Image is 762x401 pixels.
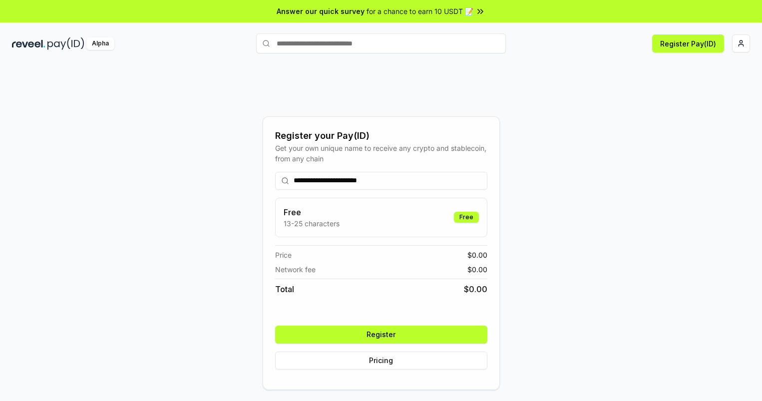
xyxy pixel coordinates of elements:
[47,37,84,50] img: pay_id
[467,250,487,260] span: $ 0.00
[284,218,340,229] p: 13-25 characters
[275,264,316,275] span: Network fee
[86,37,114,50] div: Alpha
[12,37,45,50] img: reveel_dark
[275,283,294,295] span: Total
[275,250,292,260] span: Price
[464,283,487,295] span: $ 0.00
[367,6,473,16] span: for a chance to earn 10 USDT 📝
[275,326,487,344] button: Register
[652,34,724,52] button: Register Pay(ID)
[275,129,487,143] div: Register your Pay(ID)
[275,352,487,370] button: Pricing
[454,212,479,223] div: Free
[284,206,340,218] h3: Free
[275,143,487,164] div: Get your own unique name to receive any crypto and stablecoin, from any chain
[467,264,487,275] span: $ 0.00
[277,6,365,16] span: Answer our quick survey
